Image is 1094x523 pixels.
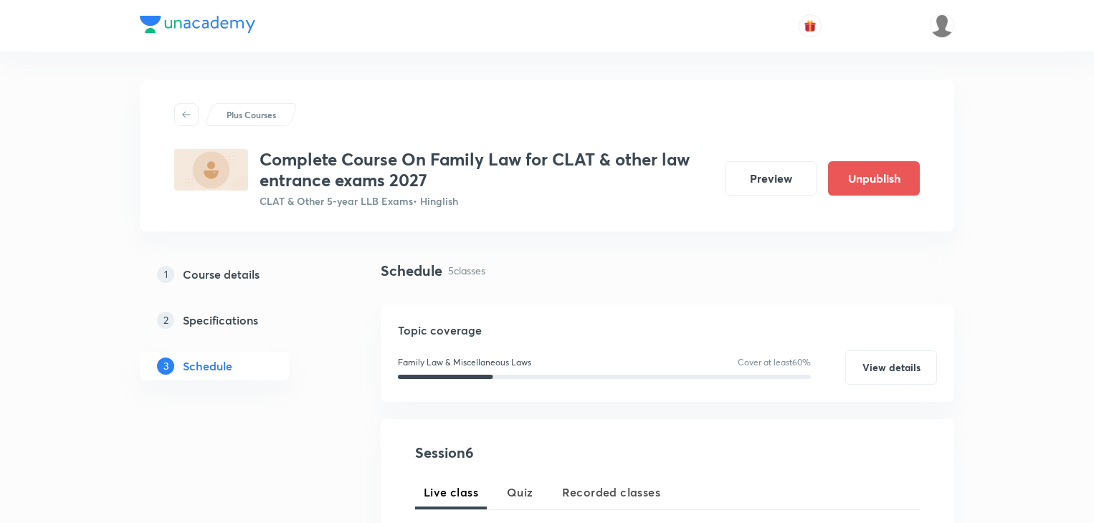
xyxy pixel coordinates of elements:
[140,306,335,335] a: 2Specifications
[174,149,248,191] img: 191A9264-B944-453A-A9ED-C64795AE6527_plus.png
[845,350,937,385] button: View details
[828,161,920,196] button: Unpublish
[157,312,174,329] p: 2
[507,484,533,501] span: Quiz
[799,14,822,37] button: avatar
[398,322,937,339] h5: Topic coverage
[448,263,485,278] p: 5 classes
[398,356,531,369] p: Family Law & Miscellaneous Laws
[140,260,335,289] a: 1Course details
[381,260,442,282] h4: Schedule
[415,442,677,464] h4: Session 6
[140,16,255,37] a: Company Logo
[260,193,713,208] p: CLAT & Other 5-year LLB Exams • Hinglish
[183,358,232,375] h5: Schedule
[227,108,276,121] p: Plus Courses
[725,161,817,196] button: Preview
[424,484,478,501] span: Live class
[157,358,174,375] p: 3
[260,149,713,191] h3: Complete Course On Family Law for CLAT & other law entrance exams 2027
[183,266,260,283] h5: Course details
[804,19,817,32] img: avatar
[140,16,255,33] img: Company Logo
[183,312,258,329] h5: Specifications
[930,14,954,38] img: sejal
[738,356,811,369] p: Cover at least 60 %
[157,266,174,283] p: 1
[562,484,660,501] span: Recorded classes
